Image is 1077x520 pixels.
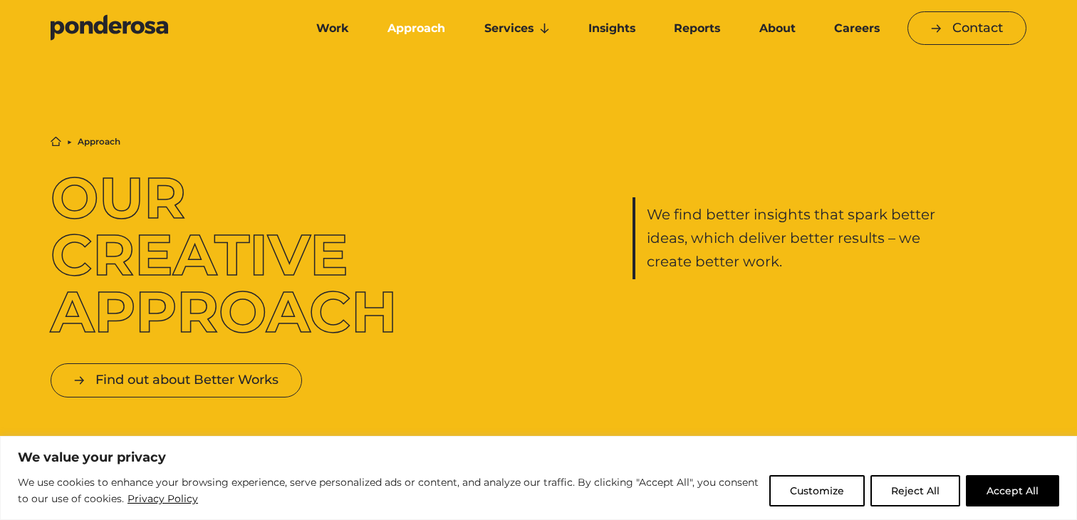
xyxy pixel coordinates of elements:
a: Reports [657,14,737,43]
a: Work [300,14,365,43]
button: Accept All [966,475,1059,506]
a: Insights [572,14,652,43]
a: Find out about Better Works [51,363,302,397]
p: We find better insights that spark better ideas, which deliver better results – we create better ... [647,203,944,274]
a: Approach [371,14,462,43]
a: Privacy Policy [127,490,199,507]
li: ▶︎ [67,137,72,146]
p: We use cookies to enhance your browsing experience, serve personalized ads or content, and analyz... [18,474,759,508]
li: Approach [78,137,120,146]
h1: Our Creative Approach [51,170,444,340]
a: About [742,14,811,43]
a: Contact [907,11,1026,45]
button: Reject All [870,475,960,506]
a: Careers [818,14,896,43]
a: Go to homepage [51,14,279,43]
a: Home [51,136,61,147]
a: Services [468,14,566,43]
p: We value your privacy [18,449,1059,466]
button: Customize [769,475,865,506]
